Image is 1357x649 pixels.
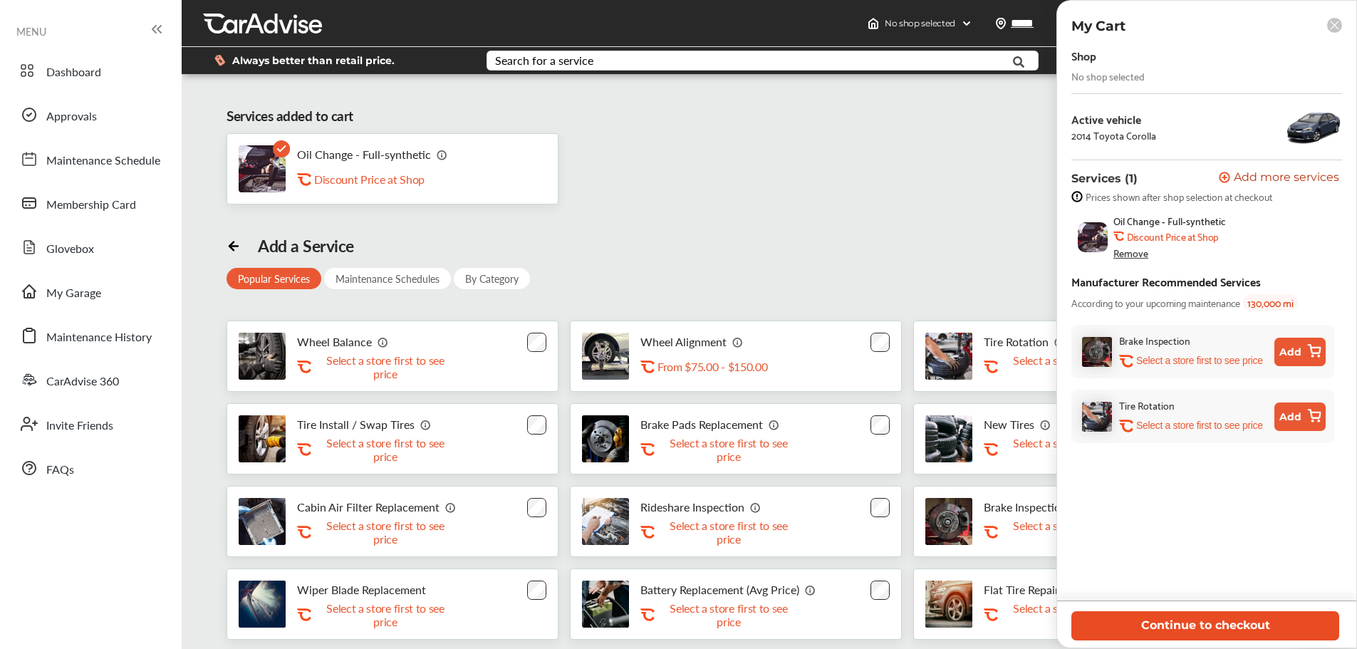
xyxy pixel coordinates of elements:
img: brake-pads-replacement-thumb.jpg [582,415,629,462]
a: Maintenance History [13,317,167,354]
p: Select a store first to see price [1136,419,1263,432]
a: CarAdvise 360 [13,361,167,398]
img: info-strock.ef5ea3fe.svg [1071,191,1083,202]
p: Battery Replacement (Avg Price) [640,583,799,596]
b: Discount Price at Shop [1127,231,1218,242]
div: Search for a service [495,55,593,66]
img: location_vector.a44bc228.svg [995,18,1007,29]
img: brake-inspection-thumb.jpg [1082,337,1112,367]
p: Select a store first to see price [314,353,457,380]
div: Manufacturer Recommended Services [1071,271,1261,291]
p: Brake Inspection [984,500,1067,514]
img: info_icon_vector.svg [378,336,389,348]
span: Always better than retail price. [232,56,395,66]
span: Prices shown after shop selection at checkout [1086,191,1272,202]
img: cabin-air-filter-replacement-thumb.jpg [239,498,286,545]
button: Add [1274,338,1326,366]
img: flat-tire-repair-thumb.jpg [925,581,972,628]
p: Select a store first to see price [1001,353,1143,380]
p: New Tires [984,417,1034,431]
a: Maintenance Schedule [13,140,167,177]
img: info_icon_vector.svg [445,502,457,513]
button: Continue to checkout [1071,611,1339,640]
img: info_icon_vector.svg [732,336,744,348]
img: tire-rotation-thumb.jpg [1082,402,1112,432]
span: CarAdvise 360 [46,373,119,391]
p: Oil Change - Full-synthetic [297,147,431,161]
p: Brake Pads Replacement [640,417,763,431]
a: Invite Friends [13,405,167,442]
p: Tire Rotation [984,335,1049,348]
p: Select a store first to see price [1136,354,1263,368]
img: info_icon_vector.svg [1040,419,1051,430]
a: Dashboard [13,52,167,89]
p: Select a store first to see price [657,601,800,628]
div: Discount Price at Shop [314,172,457,186]
div: Maintenance Schedules [324,268,451,289]
p: Select a store first to see price [314,519,457,546]
p: Select a store first to see price [657,436,800,463]
img: oil-change-thumb.jpg [239,145,286,192]
p: My Cart [1071,18,1125,34]
p: Wheel Alignment [640,335,727,348]
img: tire-wheel-balance-thumb.jpg [239,333,286,380]
p: Rideshare Inspection [640,500,744,514]
span: Add more services [1234,172,1339,185]
img: info_icon_vector.svg [805,584,816,596]
img: info_icon_vector.svg [750,502,761,513]
a: My Garage [13,273,167,310]
p: Select a store first to see price [314,601,457,628]
div: Shop [1071,46,1096,65]
span: MENU [16,26,46,37]
div: Tire Rotation [1119,397,1175,413]
img: dollor_label_vector.a70140d1.svg [214,54,225,66]
p: Services (1) [1071,172,1138,185]
img: tire-install-swap-tires-thumb.jpg [239,415,286,462]
img: tire-rotation-thumb.jpg [925,333,972,380]
p: Select a store first to see price [314,436,457,463]
img: 9085_st0640_046.jpg [1285,105,1342,148]
img: new-tires-thumb.jpg [925,415,972,462]
img: info_icon_vector.svg [437,149,448,160]
img: info_icon_vector.svg [769,419,780,430]
p: Wheel Balance [297,335,372,348]
div: Remove [1113,247,1148,259]
div: By Category [454,268,530,289]
div: 2014 Toyota Corolla [1071,130,1156,141]
span: Invite Friends [46,417,113,435]
div: Popular Services [227,268,321,289]
div: Active vehicle [1071,113,1156,125]
a: Glovebox [13,229,167,266]
p: Select a store first to see price [1001,601,1143,628]
span: Maintenance Schedule [46,152,160,170]
p: Flat Tire Repair [984,583,1059,596]
img: rideshare-visual-inspection-thumb.jpg [582,498,629,545]
button: Add more services [1219,172,1339,185]
p: Select a store first to see price [1001,436,1143,463]
span: Glovebox [46,240,94,259]
a: FAQs [13,450,167,487]
button: Add [1274,403,1326,431]
a: Approvals [13,96,167,133]
img: brake-inspection-thumb.jpg [925,498,972,545]
p: Cabin Air Filter Replacement [297,500,440,514]
img: info_icon_vector.svg [1054,336,1066,348]
a: Membership Card [13,185,167,222]
span: Membership Card [46,196,136,214]
span: According to your upcoming maintenance [1071,294,1240,311]
img: oil-change-thumb.jpg [1078,222,1108,252]
img: header-down-arrow.9dd2ce7d.svg [961,18,972,29]
img: battery-replacement-thumb.jpg [582,581,629,628]
div: Add a Service [258,236,354,256]
span: Maintenance History [46,328,152,347]
span: No shop selected [885,18,955,29]
div: Brake Inspection [1119,332,1190,348]
p: Select a store first to see price [1001,519,1143,546]
span: FAQs [46,461,74,479]
img: info_icon_vector.svg [420,419,432,430]
div: No shop selected [1071,71,1145,82]
span: Oil Change - Full-synthetic [1113,215,1226,227]
span: My Garage [46,284,101,303]
div: Services added to cart [227,106,353,126]
img: wheel-alignment-thumb.jpg [582,333,629,380]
